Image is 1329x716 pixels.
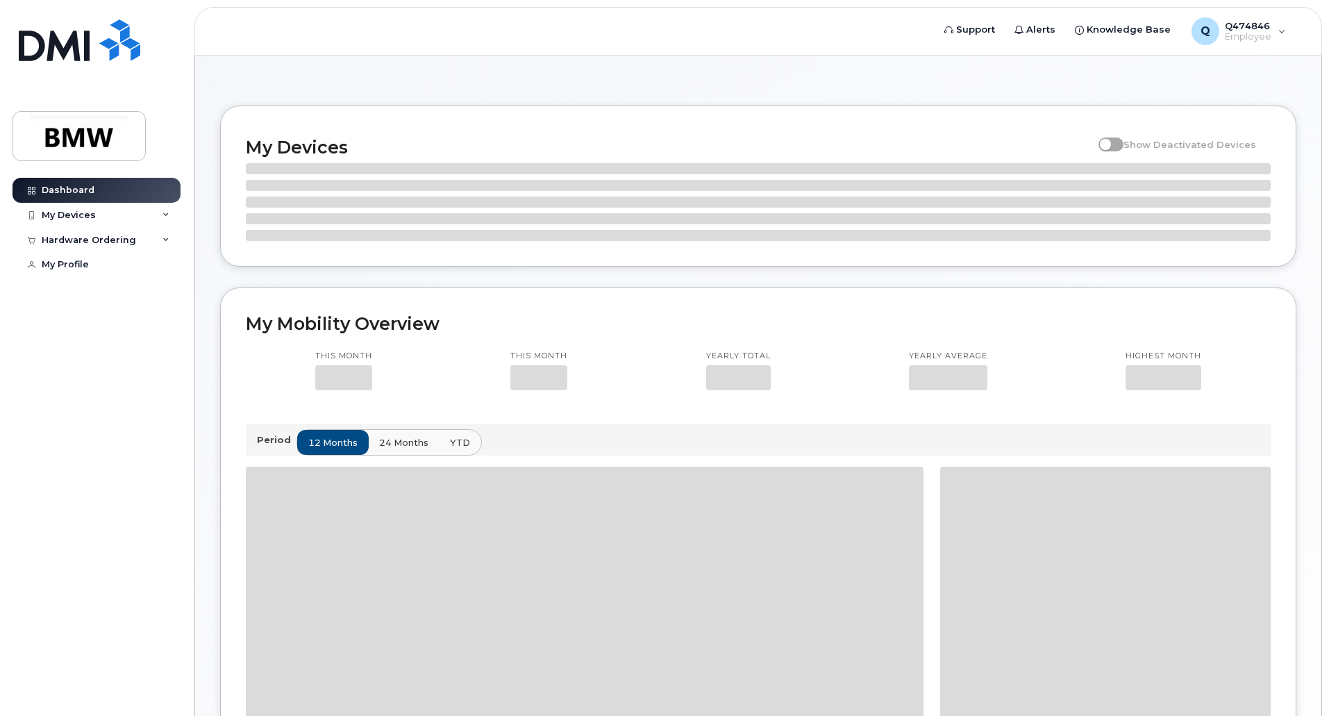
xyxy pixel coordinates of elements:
[246,137,1092,158] h2: My Devices
[246,313,1271,334] h2: My Mobility Overview
[1098,131,1110,142] input: Show Deactivated Devices
[510,351,567,362] p: This month
[379,436,428,449] span: 24 months
[706,351,771,362] p: Yearly total
[315,351,372,362] p: This month
[909,351,987,362] p: Yearly average
[1126,351,1201,362] p: Highest month
[1123,139,1256,150] span: Show Deactivated Devices
[450,436,470,449] span: YTD
[257,433,296,447] p: Period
